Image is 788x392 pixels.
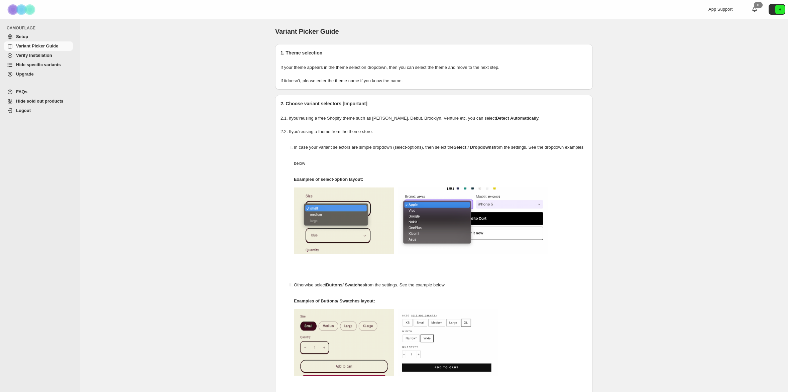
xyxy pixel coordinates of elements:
[4,97,73,106] a: Hide sold out products
[775,5,785,14] span: Avatar with initials R
[280,100,587,107] h2: 2. Choose variant selectors [Important]
[16,108,31,113] span: Logout
[280,115,587,122] p: 2.1. If you're using a free Shopify theme such as [PERSON_NAME], Debut, Brooklyn, Venture etc, yo...
[16,34,28,39] span: Setup
[4,51,73,60] a: Verify Installation
[4,87,73,97] a: FAQs
[280,64,587,71] p: If your theme appears in the theme selection dropdown, then you can select the theme and move to ...
[751,6,758,13] a: 0
[4,60,73,70] a: Hide specific variants
[16,72,34,77] span: Upgrade
[4,41,73,51] a: Variant Picker Guide
[280,128,587,135] p: 2.2. If you're using a theme from the theme store:
[754,2,763,8] div: 0
[4,32,73,41] a: Setup
[4,106,73,115] a: Logout
[7,25,76,31] span: CAMOUFLAGE
[454,145,494,150] strong: Select / Dropdowns
[769,4,785,15] button: Avatar with initials R
[398,187,548,254] img: camouflage-select-options-2
[16,53,52,58] span: Verify Installation
[16,62,61,67] span: Hide specific variants
[280,49,587,56] h2: 1. Theme selection
[16,89,27,94] span: FAQs
[16,99,64,104] span: Hide sold out products
[4,70,73,79] a: Upgrade
[275,28,339,35] span: Variant Picker Guide
[294,187,394,254] img: camouflage-select-options
[294,139,587,171] p: In case your variant selectors are simple dropdown (select-options), then select the from the set...
[779,7,781,11] text: R
[5,0,39,19] img: Camouflage
[16,43,58,48] span: Variant Picker Guide
[294,298,375,303] strong: Examples of Buttons/ Swatches layout:
[708,7,733,12] span: App Support
[294,177,363,182] strong: Examples of select-option layout:
[294,277,587,293] p: Otherwise select from the settings. See the example below
[398,309,498,376] img: camouflage-swatch-2
[496,116,540,121] strong: Detect Automatically.
[326,282,365,287] strong: Buttons/ Swatches
[294,309,394,376] img: camouflage-swatch-1
[280,78,587,84] p: If it doesn't , please enter the theme name if you know the name.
